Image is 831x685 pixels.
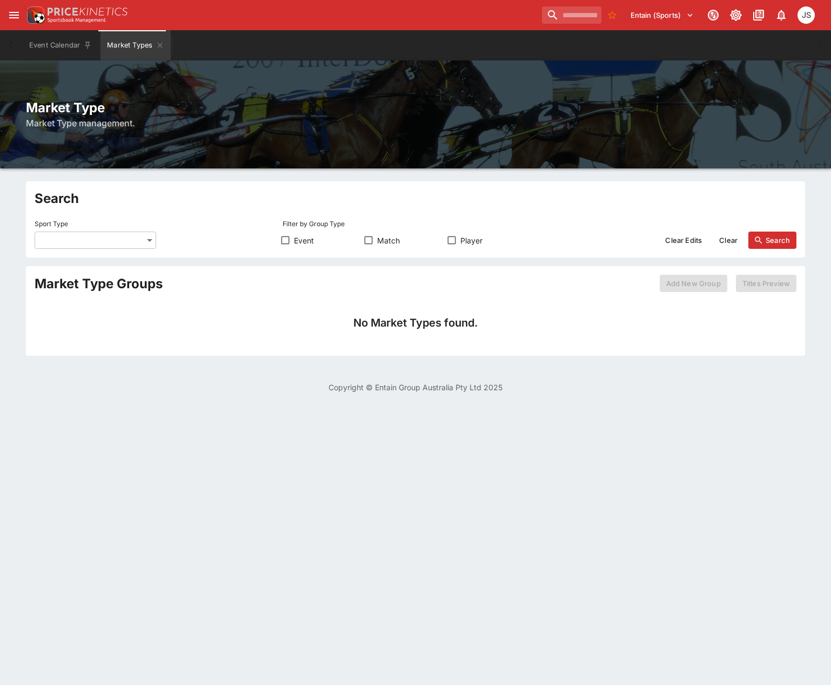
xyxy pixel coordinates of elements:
button: Search [748,232,796,249]
button: Clear [713,232,744,249]
div: John Seaton [798,6,815,24]
button: John Seaton [794,3,818,27]
img: PriceKinetics [48,8,128,16]
button: Connected to PK [703,5,723,25]
button: Select Tenant [624,6,700,24]
img: Sportsbook Management [48,18,106,23]
span: Match [377,235,400,246]
h4: No Market Types found. [43,316,788,330]
img: PriceKinetics Logo [24,4,45,26]
span: Event [294,235,314,246]
h6: Market Type management. [26,117,805,130]
button: No Bookmarks [604,6,621,24]
button: Documentation [749,5,768,25]
h2: Search [35,190,796,207]
button: Event Calendar [23,30,98,60]
button: open drawer [4,5,24,25]
button: Notifications [772,5,791,25]
input: search [542,6,601,24]
button: Market Types [100,30,171,60]
h2: Market Type Groups [35,275,163,292]
span: Player [460,235,482,246]
p: Sport Type [35,219,68,228]
h2: Market Type [26,99,805,116]
button: Toggle light/dark mode [726,5,746,25]
p: Filter by Group Type [283,219,345,228]
button: Clear Edits [659,232,708,249]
